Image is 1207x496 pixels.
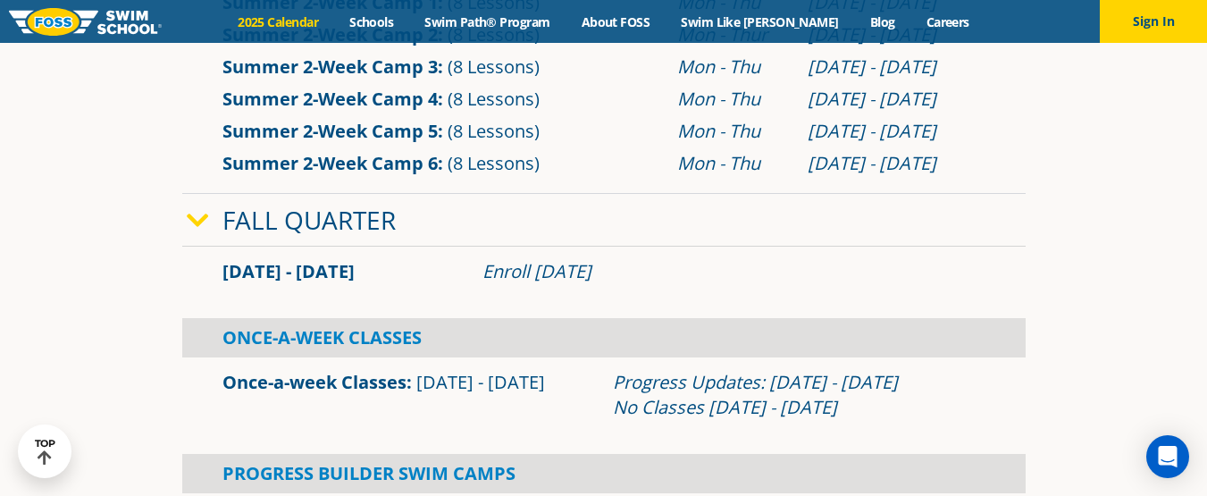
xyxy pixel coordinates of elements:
[416,370,545,394] span: [DATE] - [DATE]
[808,151,985,176] div: [DATE] - [DATE]
[677,87,790,112] div: Mon - Thu
[448,119,540,143] span: (8 Lessons)
[35,438,55,466] div: TOP
[910,13,985,30] a: Careers
[448,87,540,111] span: (8 Lessons)
[808,87,985,112] div: [DATE] - [DATE]
[566,13,666,30] a: About FOSS
[222,55,438,79] a: Summer 2-Week Camp 3
[448,151,540,175] span: (8 Lessons)
[613,370,985,420] div: Progress Updates: [DATE] - [DATE] No Classes [DATE] - [DATE]
[1146,435,1189,478] div: Open Intercom Messenger
[334,13,409,30] a: Schools
[677,151,790,176] div: Mon - Thu
[9,8,162,36] img: FOSS Swim School Logo
[182,318,1026,357] div: Once-A-Week Classes
[222,119,438,143] a: Summer 2-Week Camp 5
[222,87,438,111] a: Summer 2-Week Camp 4
[222,370,407,394] a: Once-a-week Classes
[854,13,910,30] a: Blog
[222,203,396,237] a: Fall Quarter
[222,22,438,46] a: Summer 2-Week Camp 2
[808,55,985,80] div: [DATE] - [DATE]
[677,119,790,144] div: Mon - Thu
[666,13,855,30] a: Swim Like [PERSON_NAME]
[222,259,355,283] span: [DATE] - [DATE]
[482,259,985,284] div: Enroll [DATE]
[182,454,1026,493] div: Progress Builder Swim Camps
[448,22,540,46] span: (8 Lessons)
[222,13,334,30] a: 2025 Calendar
[677,55,790,80] div: Mon - Thu
[808,119,985,144] div: [DATE] - [DATE]
[222,151,438,175] a: Summer 2-Week Camp 6
[448,55,540,79] span: (8 Lessons)
[409,13,566,30] a: Swim Path® Program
